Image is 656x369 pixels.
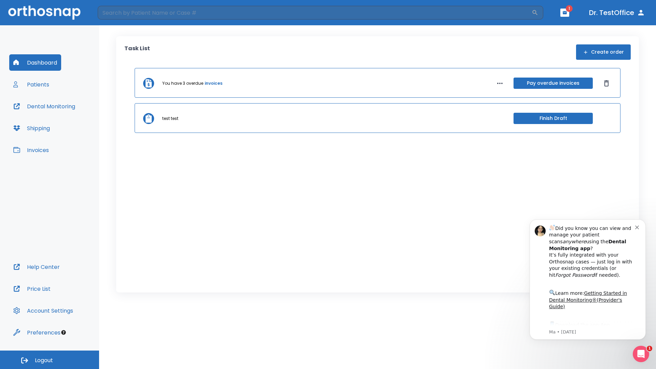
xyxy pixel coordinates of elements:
[30,120,116,126] p: Message from Ma, sent 3w ago
[60,329,67,336] div: Tooltip anchor
[9,281,55,297] button: Price List
[30,113,91,125] a: App Store
[601,78,612,89] button: Dismiss
[9,302,77,319] button: Account Settings
[116,15,121,20] button: Dismiss notification
[205,80,222,86] a: invoices
[35,357,53,364] span: Logout
[124,44,150,60] p: Task List
[9,324,65,341] button: Preferences
[98,6,532,19] input: Search by Patient Name or Case #
[9,98,79,114] button: Dental Monitoring
[162,115,178,122] p: test test
[514,78,593,89] button: Pay overdue invoices
[8,5,81,19] img: Orthosnap
[633,346,649,362] iframe: Intercom live chat
[576,44,631,60] button: Create order
[162,80,203,86] p: You have 3 overdue
[9,76,53,93] button: Patients
[647,346,652,351] span: 1
[9,120,54,136] button: Shipping
[566,5,573,12] span: 1
[586,6,648,19] button: Dr. TestOffice
[9,142,53,158] button: Invoices
[9,259,64,275] button: Help Center
[519,209,656,351] iframe: Intercom notifications message
[30,111,116,146] div: Download the app: | ​ Let us know if you need help getting started!
[9,54,61,71] button: Dashboard
[514,113,593,124] button: Finish Draft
